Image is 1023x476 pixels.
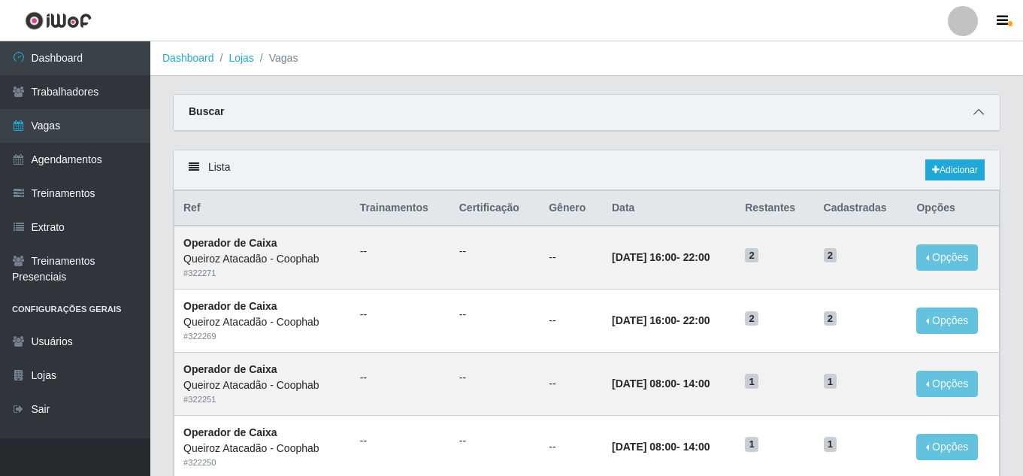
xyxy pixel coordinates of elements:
[189,105,224,117] strong: Buscar
[916,434,978,460] button: Opções
[183,393,342,406] div: # 322251
[824,374,837,389] span: 1
[183,314,342,330] div: Queiroz Atacadão - Coophab
[351,191,450,226] th: Trainamentos
[459,244,531,259] ul: --
[824,437,837,452] span: 1
[450,191,540,226] th: Certificação
[916,308,978,334] button: Opções
[603,191,736,226] th: Data
[745,311,758,326] span: 2
[162,52,214,64] a: Dashboard
[360,244,441,259] ul: --
[612,314,710,326] strong: -
[683,441,710,453] time: 14:00
[916,371,978,397] button: Opções
[612,377,676,390] time: [DATE] 08:00
[183,251,342,267] div: Queiroz Atacadão - Coophab
[683,251,710,263] time: 22:00
[183,377,342,393] div: Queiroz Atacadão - Coophab
[612,377,710,390] strong: -
[916,244,978,271] button: Opções
[745,374,758,389] span: 1
[612,314,676,326] time: [DATE] 16:00
[360,433,441,449] ul: --
[540,290,603,353] td: --
[183,456,342,469] div: # 322250
[612,441,676,453] time: [DATE] 08:00
[683,314,710,326] time: 22:00
[459,307,531,323] ul: --
[459,370,531,386] ul: --
[360,307,441,323] ul: --
[183,426,277,438] strong: Operador de Caixa
[183,300,277,312] strong: Operador de Caixa
[824,248,837,263] span: 2
[183,237,277,249] strong: Operador de Caixa
[183,330,342,343] div: # 322269
[174,150,1000,190] div: Lista
[540,191,603,226] th: Gênero
[907,191,999,226] th: Opções
[683,377,710,390] time: 14:00
[815,191,908,226] th: Cadastradas
[183,267,342,280] div: # 322271
[25,11,92,30] img: CoreUI Logo
[459,433,531,449] ul: --
[736,191,814,226] th: Restantes
[229,52,253,64] a: Lojas
[254,50,298,66] li: Vagas
[540,226,603,289] td: --
[824,311,837,326] span: 2
[183,363,277,375] strong: Operador de Caixa
[612,251,710,263] strong: -
[612,441,710,453] strong: -
[925,159,985,180] a: Adicionar
[745,248,758,263] span: 2
[612,251,676,263] time: [DATE] 16:00
[540,352,603,415] td: --
[174,191,351,226] th: Ref
[745,437,758,452] span: 1
[360,370,441,386] ul: --
[183,441,342,456] div: Queiroz Atacadão - Coophab
[150,41,1023,76] nav: breadcrumb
